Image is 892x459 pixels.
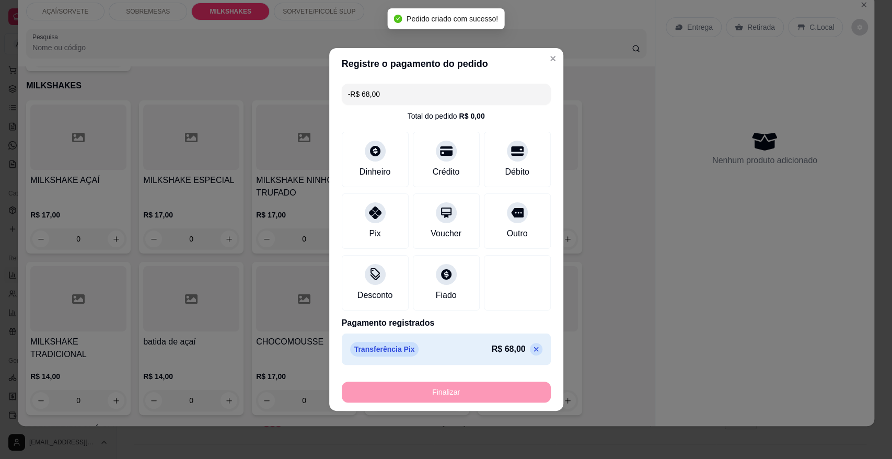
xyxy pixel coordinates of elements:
header: Registre o pagamento do pedido [329,48,563,79]
p: Pagamento registrados [342,317,551,329]
p: R$ 68,00 [492,343,526,355]
span: Pedido criado com sucesso! [407,15,498,23]
div: Desconto [357,289,393,302]
div: Débito [505,166,529,178]
div: Crédito [433,166,460,178]
div: R$ 0,00 [459,111,484,121]
div: Fiado [435,289,456,302]
div: Voucher [431,227,461,240]
div: Pix [369,227,380,240]
span: check-circle [394,15,402,23]
p: Transferência Pix [350,342,419,357]
div: Outro [506,227,527,240]
input: Ex.: hambúrguer de cordeiro [348,84,545,105]
div: Dinheiro [360,166,391,178]
div: Total do pedido [407,111,484,121]
button: Close [545,50,561,67]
